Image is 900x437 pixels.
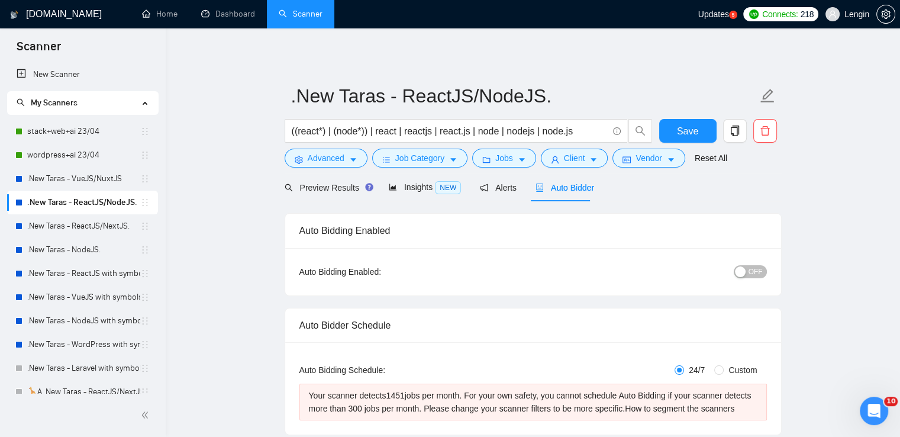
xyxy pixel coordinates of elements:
div: Your scanner detects 1451 jobs per month. For your own safety, you cannot schedule Auto Bidding i... [309,389,757,415]
li: .New Taras - ReactJS with symbols [7,262,158,285]
span: Scanner [7,38,70,63]
a: .New Taras - Laravel with symbols [27,356,140,380]
text: 5 [732,12,735,18]
span: holder [140,245,150,255]
span: holder [140,198,150,207]
li: wordpress+ai 23/04 [7,143,158,167]
div: Auto Bidding Schedule: [299,364,455,377]
button: folderJobscaret-down [472,149,536,168]
span: 218 [800,8,813,21]
div: Auto Bidding Enabled [299,214,767,248]
a: .New Taras - WordPress with symbols [27,333,140,356]
li: .New Taras - ReactJS/NextJS. [7,214,158,238]
a: dashboardDashboard [201,9,255,19]
span: Preview Results [285,183,370,192]
span: NEW [435,181,461,194]
input: Scanner name... [291,81,757,111]
span: setting [877,9,895,19]
span: search [285,184,293,192]
span: caret-down [449,155,457,164]
span: setting [295,155,303,164]
span: Updates [698,9,729,19]
a: .New Taras - ReactJS/NextJS. [27,214,140,238]
span: Save [677,124,698,139]
span: Vendor [636,152,662,165]
span: Client [564,152,585,165]
span: holder [140,293,150,302]
span: double-left [141,409,153,421]
span: Alerts [480,183,517,192]
span: holder [140,364,150,373]
li: .New Taras - Laravel with symbols [7,356,158,380]
span: 24/7 [684,364,709,377]
a: .New Taras - NodeJS. [27,238,140,262]
a: wordpress+ai 23/04 [27,143,140,167]
li: .New Taras - ReactJS/NodeJS. [7,191,158,214]
span: search [17,98,25,107]
div: Tooltip anchor [364,182,375,192]
li: .New Taras - NodeJS with symbols [7,309,158,333]
li: .New Taras - NodeJS. [7,238,158,262]
a: .New Taras - NodeJS with symbols [27,309,140,333]
li: 🦒A .New Taras - ReactJS/NextJS usual 23/04 [7,380,158,404]
span: notification [480,184,488,192]
span: user [828,10,837,18]
span: robot [536,184,544,192]
button: Save [659,119,717,143]
span: 10 [884,397,898,406]
img: upwork-logo.png [749,9,759,19]
a: homeHome [142,9,178,19]
span: user [551,155,559,164]
button: setting [876,5,895,24]
li: .New Taras - VueJS with symbols [7,285,158,309]
span: holder [140,221,150,231]
a: .New Taras - ReactJS with symbols [27,262,140,285]
a: setting [876,9,895,19]
span: holder [140,387,150,397]
button: settingAdvancedcaret-down [285,149,367,168]
span: holder [140,316,150,326]
li: .New Taras - WordPress with symbols [7,333,158,356]
input: Search Freelance Jobs... [292,124,608,139]
a: .New Taras - ReactJS/NodeJS. [27,191,140,214]
span: copy [724,126,746,136]
button: copy [723,119,747,143]
a: .New Taras - VueJS with symbols [27,285,140,309]
span: My Scanners [31,98,78,108]
a: Reset All [695,152,727,165]
a: 🦒A .New Taras - ReactJS/NextJS usual 23/04 [27,380,140,404]
span: My Scanners [17,98,78,108]
span: Custom [724,364,762,377]
span: Jobs [495,152,513,165]
span: holder [140,340,150,349]
a: stack+web+ai 23/04 [27,120,140,143]
a: searchScanner [279,9,322,19]
button: delete [753,119,777,143]
iframe: Intercom live chat [860,397,888,425]
a: New Scanner [17,63,149,86]
span: area-chart [389,183,397,191]
a: .New Taras - VueJS/NuxtJS [27,167,140,191]
span: Advanced [308,152,344,165]
span: caret-down [667,155,675,164]
button: userClientcaret-down [541,149,608,168]
span: info-circle [613,127,621,135]
div: Auto Bidder Schedule [299,309,767,342]
button: search [628,119,652,143]
span: bars [382,155,391,164]
span: search [629,126,651,136]
button: idcardVendorcaret-down [612,149,685,168]
span: holder [140,127,150,136]
span: holder [140,150,150,160]
span: Job Category [395,152,444,165]
img: logo [10,5,18,24]
span: idcard [622,155,631,164]
span: caret-down [518,155,526,164]
span: Auto Bidder [536,183,594,192]
span: OFF [749,265,763,278]
a: How to segment the scanners [625,404,734,413]
span: folder [482,155,491,164]
span: caret-down [589,155,598,164]
button: barsJob Categorycaret-down [372,149,467,168]
li: .New Taras - VueJS/NuxtJS [7,167,158,191]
